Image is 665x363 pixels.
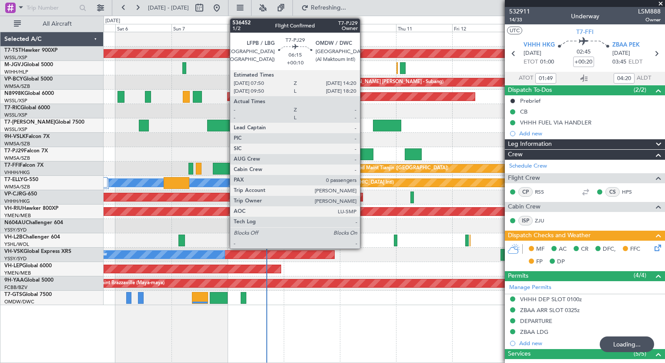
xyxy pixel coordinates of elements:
a: VH-VSKGlobal Express XRS [4,249,71,254]
span: (2/2) [634,85,646,94]
a: Schedule Crew [509,162,547,171]
div: Prebrief [520,97,541,104]
span: Cabin Crew [508,202,541,212]
span: [DATE] - [DATE] [148,4,189,12]
span: VP-CJR [4,192,22,197]
div: ZBAA ARR SLOT 0325z [520,306,580,314]
a: YSSY/SYD [4,227,27,233]
span: ELDT [628,58,642,67]
span: T7-PJ29 [4,148,24,154]
a: WMSA/SZB [4,141,30,147]
span: T7-FFI [576,27,594,37]
a: VHHH/HKG [4,198,30,205]
button: All Aircraft [10,17,94,31]
a: 9H-VSLKFalcon 7X [4,134,50,139]
div: CS [605,187,620,197]
div: Thu 11 [396,24,452,32]
span: FFC [630,245,640,254]
span: ALDT [637,74,651,83]
div: Sat 6 [115,24,171,32]
span: VH-RIU [4,206,22,211]
div: Add new [519,130,661,137]
a: T7-RICGlobal 6000 [4,105,50,111]
span: Dispatch To-Dos [508,85,552,95]
span: DFC, [603,245,616,254]
div: [DATE] [105,17,120,25]
div: Underway [571,12,599,21]
span: ATOT [519,74,533,83]
span: 14/33 [509,16,530,24]
a: VP-BCYGlobal 5000 [4,77,53,82]
div: Sun 7 [171,24,228,32]
span: Flight Crew [508,173,540,183]
a: M-JGVJGlobal 5000 [4,62,53,67]
span: M-JGVJ [4,62,24,67]
span: Refreshing... [310,5,347,11]
span: (5/5) [634,349,646,358]
a: N8998KGlobal 6000 [4,91,54,96]
span: T7-RIC [4,105,20,111]
input: --:-- [614,73,635,84]
a: YMEN/MEB [4,212,31,219]
div: Fri 12 [452,24,508,32]
a: WSSL/XSP [4,112,27,118]
a: Manage Permits [509,283,551,292]
div: CB [520,108,527,115]
span: AC [559,245,567,254]
span: T7-GTS [4,292,22,297]
span: Crew [508,150,523,160]
div: Planned Maint [GEOGRAPHIC_DATA] (Seletar) [230,90,332,103]
div: CP [518,187,533,197]
span: (4/4) [634,271,646,280]
a: VH-L2BChallenger 604 [4,235,60,240]
a: 9H-YAAGlobal 5000 [4,278,54,283]
a: WMSA/SZB [4,184,30,190]
div: Loading... [600,336,654,352]
a: WSSL/XSP [4,97,27,104]
a: WIHH/HLP [4,69,28,75]
div: Mon 8 [228,24,284,32]
div: Wed 10 [340,24,396,32]
div: VHHH DEP SLOT 0100z [520,296,582,303]
a: WMSA/SZB [4,83,30,90]
span: MF [536,245,544,254]
span: Owner [638,16,661,24]
span: Dispatch Checks and Weather [508,231,591,241]
button: Refreshing... [297,1,349,15]
span: CR [581,245,588,254]
a: T7-GTSGlobal 7500 [4,292,52,297]
input: --:-- [535,73,556,84]
span: T7-[PERSON_NAME] [4,120,55,125]
div: Tue 9 [284,24,340,32]
a: YMEN/MEB [4,270,31,276]
a: VP-CJRG-650 [4,192,37,197]
div: ZBAA LDG [520,328,548,336]
span: LSM888 [638,7,661,16]
div: DEPARTURE [520,317,552,325]
a: T7-TSTHawker 900XP [4,48,57,53]
a: ZJU [535,217,554,225]
div: Planned Maint [GEOGRAPHIC_DATA] ([GEOGRAPHIC_DATA] Intl) [249,176,394,189]
span: Permits [508,271,528,281]
div: Add new [519,339,661,347]
a: VH-RIUHawker 800XP [4,206,58,211]
span: N604AU [4,220,26,225]
span: DP [557,258,565,266]
span: ZBAA PEK [612,41,640,50]
span: 03:45 [612,58,626,67]
span: ETOT [524,58,538,67]
span: FP [536,258,543,266]
a: T7-PJ29Falcon 7X [4,148,48,154]
a: T7-ELLYG-550 [4,177,38,182]
a: HPS [622,188,641,196]
span: [DATE] [524,49,541,58]
div: Unplanned Maint [GEOGRAPHIC_DATA] (Sultan [PERSON_NAME] [PERSON_NAME] - Subang) [235,76,443,89]
a: N604AUChallenger 604 [4,220,63,225]
span: Leg Information [508,139,552,149]
span: All Aircraft [23,21,92,27]
span: VH-L2B [4,235,23,240]
a: YSSY/SYD [4,255,27,262]
a: T7-[PERSON_NAME]Global 7500 [4,120,84,125]
div: AOG Maint Brazzaville (Maya-maya) [85,277,165,290]
a: WSSL/XSP [4,126,27,133]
